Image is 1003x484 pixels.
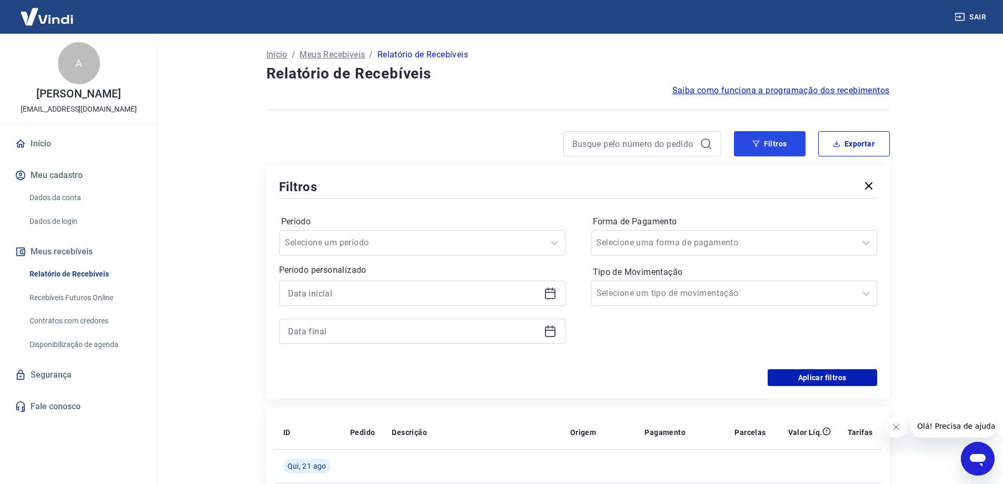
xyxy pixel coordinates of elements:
[21,104,137,115] p: [EMAIL_ADDRESS][DOMAIN_NAME]
[788,427,822,438] p: Valor Líq.
[570,427,596,438] p: Origem
[13,240,145,263] button: Meus recebíveis
[13,363,145,387] a: Segurança
[734,131,806,156] button: Filtros
[886,417,907,438] iframe: Fechar mensagem
[593,215,875,228] label: Forma de Pagamento
[287,461,326,471] span: Qui, 21 ago
[13,164,145,187] button: Meu cadastro
[25,334,145,355] a: Disponibilização de agenda
[593,266,875,279] label: Tipo de Movimentação
[266,48,287,61] a: Início
[13,132,145,155] a: Início
[644,427,686,438] p: Pagamento
[292,48,295,61] p: /
[672,84,890,97] a: Saiba como funciona a programação dos recebimentos
[369,48,373,61] p: /
[266,63,890,84] h4: Relatório de Recebíveis
[768,369,877,386] button: Aplicar filtros
[288,323,540,339] input: Data final
[25,287,145,309] a: Recebíveis Futuros Online
[279,179,318,195] h5: Filtros
[25,211,145,232] a: Dados de login
[36,88,121,100] p: [PERSON_NAME]
[25,263,145,285] a: Relatório de Recebíveis
[13,395,145,418] a: Fale conosco
[392,427,427,438] p: Descrição
[961,442,995,476] iframe: Botão para abrir a janela de mensagens
[350,427,375,438] p: Pedido
[952,7,990,27] button: Sair
[818,131,890,156] button: Exportar
[288,285,540,301] input: Data inicial
[911,414,995,438] iframe: Mensagem da empresa
[25,310,145,332] a: Contratos com credores
[279,264,565,276] p: Período personalizado
[13,1,81,33] img: Vindi
[283,427,291,438] p: ID
[378,48,468,61] p: Relatório de Recebíveis
[281,215,563,228] label: Período
[58,42,100,84] div: A
[25,187,145,209] a: Dados da conta
[6,7,88,16] span: Olá! Precisa de ajuda?
[572,136,696,152] input: Busque pelo número do pedido
[300,48,365,61] a: Meus Recebíveis
[848,427,873,438] p: Tarifas
[734,427,766,438] p: Parcelas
